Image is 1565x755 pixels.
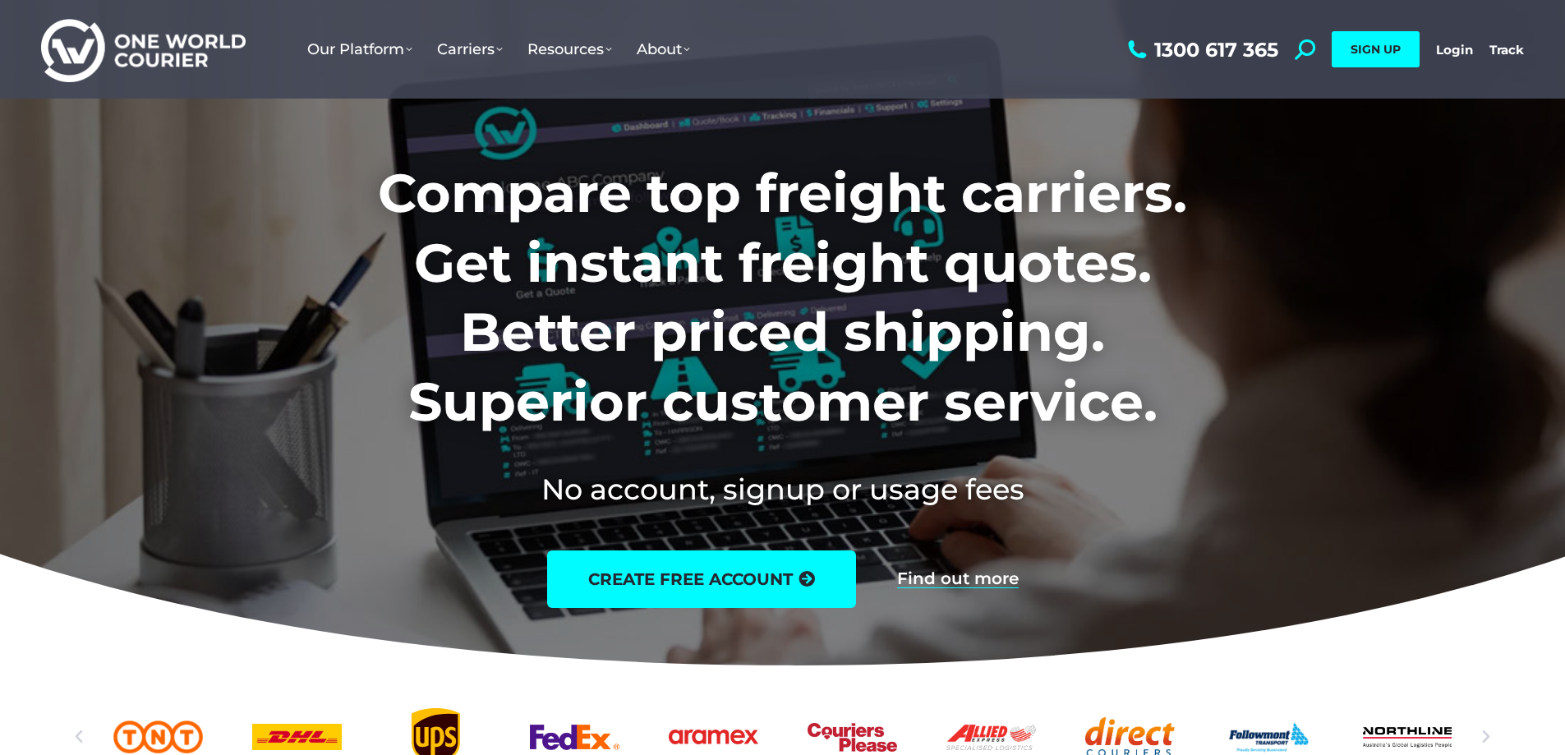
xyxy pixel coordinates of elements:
span: Carriers [437,40,503,58]
span: About [637,40,690,58]
a: SIGN UP [1332,31,1420,67]
h1: Compare top freight carriers. Get instant freight quotes. Better priced shipping. Superior custom... [269,159,1296,436]
a: Our Platform [295,24,425,75]
span: SIGN UP [1351,42,1401,57]
img: One World Courier [41,16,246,83]
a: Find out more [897,570,1019,588]
a: Carriers [425,24,515,75]
span: Our Platform [307,40,412,58]
a: About [624,24,702,75]
a: Login [1436,42,1473,58]
h2: No account, signup or usage fees [269,469,1296,509]
a: Resources [515,24,624,75]
span: Resources [527,40,612,58]
a: Track [1489,42,1524,58]
a: 1300 617 365 [1124,39,1278,60]
a: create free account [547,550,856,608]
